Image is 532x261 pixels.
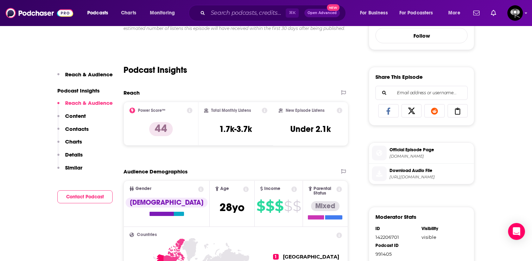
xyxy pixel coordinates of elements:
[264,186,280,191] span: Income
[57,151,83,164] button: Details
[284,200,292,212] span: $
[378,104,399,117] a: Share on Facebook
[57,138,82,151] button: Charts
[135,186,151,191] span: Gender
[65,126,89,132] p: Contacts
[283,254,339,260] span: [GEOGRAPHIC_DATA]
[375,214,416,220] h3: Moderator Stats
[313,186,335,196] span: Parental Status
[507,5,523,21] button: Show profile menu
[375,226,417,231] div: ID
[65,113,86,119] p: Content
[507,5,523,21] img: User Profile
[57,113,86,126] button: Content
[508,223,525,240] div: Open Intercom Messenger
[123,89,140,96] h2: Reach
[355,7,397,19] button: open menu
[360,8,388,18] span: For Business
[304,9,340,17] button: Open AdvancedNew
[448,104,468,117] a: Copy Link
[57,164,82,177] button: Similar
[372,146,471,160] a: Official Episode Page[DOMAIN_NAME]
[389,154,471,159] span: omny.fm
[219,124,252,134] h3: 1.7k-3.7k
[195,5,353,21] div: Search podcasts, credits, & more...
[443,7,469,19] button: open menu
[372,166,471,181] a: Download Audio File[URL][DOMAIN_NAME]
[145,7,184,19] button: open menu
[327,4,340,11] span: New
[211,108,251,113] h2: Total Monthly Listens
[488,7,499,19] a: Show notifications dropdown
[273,254,279,260] span: 1
[57,190,113,203] button: Contact Podcast
[57,71,113,84] button: Reach & Audience
[57,87,113,94] p: Podcast Insights
[286,108,324,113] h2: New Episode Listens
[123,168,188,175] h2: Audience Demographics
[123,65,187,75] h2: Podcast Insights
[208,7,286,19] input: Search podcasts, credits, & more...
[375,28,468,43] button: Follow
[65,138,82,145] p: Charts
[381,86,462,100] input: Email address or username...
[87,8,108,18] span: Podcasts
[121,8,136,18] span: Charts
[137,233,157,237] span: Countries
[82,7,117,19] button: open menu
[389,147,471,153] span: Official Episode Page
[375,234,417,240] div: 142206701
[422,234,463,240] div: visible
[6,6,73,20] img: Podchaser - Follow, Share and Rate Podcasts
[65,151,83,158] p: Details
[389,174,471,180] span: https://traffic.omny.fm/d/clips/de62ff84-6498-49d0-a266-a9d50120c712/bc5f2cd2-656f-4418-bd79-ab09...
[395,7,443,19] button: open menu
[150,8,175,18] span: Monitoring
[149,122,173,136] p: 44
[220,186,229,191] span: Age
[286,8,299,18] span: ⌘ K
[308,11,337,15] span: Open Advanced
[138,108,165,113] h2: Power Score™
[375,74,423,80] h3: Share This Episode
[65,164,82,171] p: Similar
[375,243,417,248] div: Podcast ID
[220,200,245,214] span: 28 yo
[126,198,208,208] div: [DEMOGRAPHIC_DATA]
[293,200,301,212] span: $
[256,200,265,212] span: $
[401,104,422,117] a: Share on X/Twitter
[65,71,113,78] p: Reach & Audience
[57,100,113,113] button: Reach & Audience
[266,200,274,212] span: $
[116,7,140,19] a: Charts
[375,86,468,100] div: Search followers
[57,126,89,139] button: Contacts
[389,167,471,174] span: Download Audio File
[290,124,331,134] h3: Under 2.1k
[424,104,445,117] a: Share on Reddit
[422,226,463,231] div: Visibility
[311,201,340,211] div: Mixed
[65,100,113,106] p: Reach & Audience
[375,251,417,257] div: 991405
[399,8,433,18] span: For Podcasters
[275,200,283,212] span: $
[470,7,482,19] a: Show notifications dropdown
[507,5,523,21] span: Logged in as columbiapub
[448,8,460,18] span: More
